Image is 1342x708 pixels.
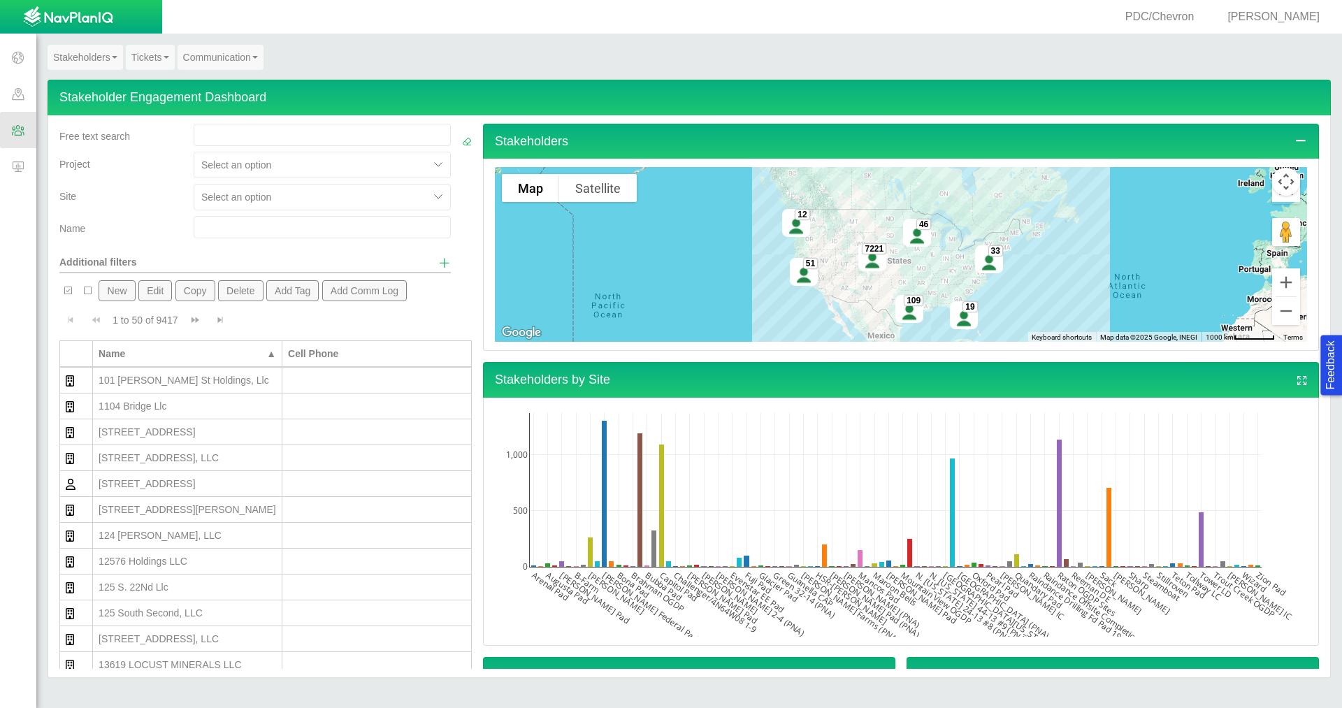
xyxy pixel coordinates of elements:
div: Stakeholders [483,159,1319,351]
div: 33 [988,245,1003,257]
td: Organization [60,652,93,678]
div: 1 to 50 of 9417 [107,313,183,333]
h4: Stakeholder Engagement Dashboard [48,80,1331,115]
img: CRM_Stakeholders$CRM_Images$building_regular.svg [66,530,74,542]
td: Organization [60,419,93,445]
img: CRM_Stakeholders$CRM_Images$building_regular.svg [66,401,74,412]
div: 12576 Holdings LLC [99,554,276,568]
td: Organization [60,497,93,523]
div: 125 S. 22Nd Llc [99,580,276,594]
img: CRM_Stakeholders$CRM_Images$user_regular.svg [66,479,75,490]
div: 13619 LOCUST MINERALS LLC [99,658,276,672]
h4: Communication by Purpose [483,657,895,693]
span: Project [59,159,90,170]
button: Zoom in [1272,268,1300,296]
a: Open this area in Google Maps (opens a new window) [498,324,544,342]
button: Show street map [502,174,559,202]
span: Free text search [59,131,130,142]
th: Cell Phone [282,340,472,368]
h4: Stakeholders by Site [483,362,1319,398]
th: Name [93,340,282,368]
img: Google [498,324,544,342]
td: 13604 KRAMERIA ST, LLC [93,626,282,652]
span: Name [59,223,85,234]
a: Stakeholders [48,45,123,70]
span: PDC/Chevron [1125,10,1195,22]
td: Organization [60,626,93,652]
img: CRM_Stakeholders$CRM_Images$building_regular.svg [66,427,74,438]
img: CRM_Stakeholders$CRM_Images$building_regular.svg [66,375,74,386]
div: 46 [916,219,931,230]
button: Keyboard shortcuts [1032,333,1092,342]
td: 121 Mather Circle, Llc [93,497,282,523]
img: CRM_Stakeholders$CRM_Images$building_regular.svg [66,582,74,593]
button: Edit [138,280,173,301]
button: Show satellite imagery [559,174,637,202]
span: Site [59,191,76,202]
td: 111 S 3Rd St Llc [93,419,282,445]
button: Map camera controls [1272,168,1300,196]
td: 125 S. 22Nd Llc [93,575,282,600]
button: Delete [218,280,264,301]
div: [STREET_ADDRESS], LLC [99,632,276,646]
h4: Communication by Method [907,657,1319,693]
td: 119 County Road 15, Tenant [93,471,282,497]
td: Organization [60,523,93,549]
img: CRM_Stakeholders$CRM_Images$building_regular.svg [66,453,74,464]
div: 12 [795,209,809,220]
div: 7221 [862,244,886,255]
div: 51 [803,259,818,270]
span: ▲ [266,348,276,359]
div: Additional filters [59,244,182,269]
a: View full screen [1296,373,1308,389]
img: UrbanGroupSolutionsTheme$USG_Images$logo.png [23,6,113,29]
td: 12576 Holdings LLC [93,549,282,575]
div: 101 [PERSON_NAME] St Holdings, Llc [99,373,276,387]
td: Organization [60,600,93,626]
div: [PERSON_NAME] [1211,9,1325,25]
img: CRM_Stakeholders$CRM_Images$building_regular.svg [66,556,74,568]
td: 125 South Second, LLC [93,600,282,626]
button: Go to last page [209,307,231,333]
img: CRM_Stakeholders$CRM_Images$building_regular.svg [66,608,74,619]
button: Add Comm Log [322,280,407,301]
div: Cell Phone [288,347,466,361]
button: Feedback [1320,335,1342,395]
td: Organization [60,549,93,575]
div: [STREET_ADDRESS], LLC [99,451,276,465]
td: Stakeholder [60,471,93,497]
a: View full screen [1296,667,1308,684]
div: 124 [PERSON_NAME], LLC [99,528,276,542]
td: 118 N. 1ST STREET, LLC [93,445,282,471]
div: 1104 Bridge Llc [99,399,276,413]
button: Map Scale: 1000 km per 55 pixels [1202,332,1279,342]
button: Drag Pegman onto the map to open Street View [1272,218,1300,246]
img: CRM_Stakeholders$CRM_Images$building_regular.svg [66,505,74,516]
div: 125 South Second, LLC [99,606,276,620]
a: View full screen [872,667,885,684]
div: Name [99,347,263,361]
td: Organization [60,393,93,419]
button: Copy [175,280,215,301]
div: 109 [904,296,923,307]
td: 101 Jessup St Holdings, Llc [93,368,282,393]
button: Add Tag [266,280,319,301]
div: [STREET_ADDRESS][PERSON_NAME] [99,503,276,516]
a: Show additional filters [438,255,451,272]
img: CRM_Stakeholders$CRM_Images$building_regular.svg [66,660,74,671]
div: 19 [962,301,977,312]
td: 124 N. RUTHERFORD, LLC [93,523,282,549]
td: Organization [60,368,93,393]
div: [STREET_ADDRESS] [99,425,276,439]
td: Organization [60,445,93,471]
a: Communication [178,45,264,70]
div: [STREET_ADDRESS] [99,477,276,491]
button: Zoom out [1272,297,1300,325]
div: Pagination [59,307,472,333]
a: Tickets [126,45,175,70]
td: 13619 LOCUST MINERALS LLC [93,652,282,678]
h4: Stakeholders [483,124,1319,159]
a: Clear Filters [462,135,472,149]
span: Map data ©2025 Google, INEGI [1100,333,1197,341]
button: New [99,280,135,301]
